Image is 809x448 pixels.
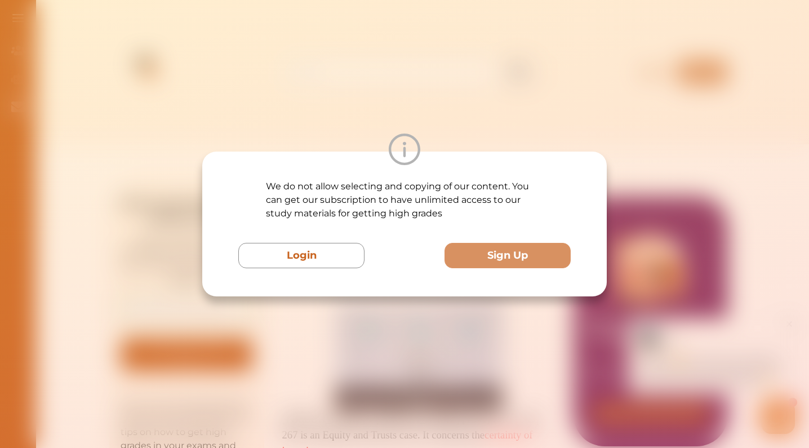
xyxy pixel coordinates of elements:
button: Login [238,243,365,268]
p: We do not allow selecting and copying of our content. You can get our subscription to have unlimi... [266,180,543,220]
span: 👋 [135,38,145,50]
img: Nini [99,11,120,33]
span: 🌟 [225,60,235,72]
p: Hey there If you have any questions, I'm here to help! Just text back 'Hi' and choose from the fo... [99,38,248,72]
button: Sign Up [444,243,571,268]
i: 1 [250,82,259,91]
div: Nini [127,19,140,30]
